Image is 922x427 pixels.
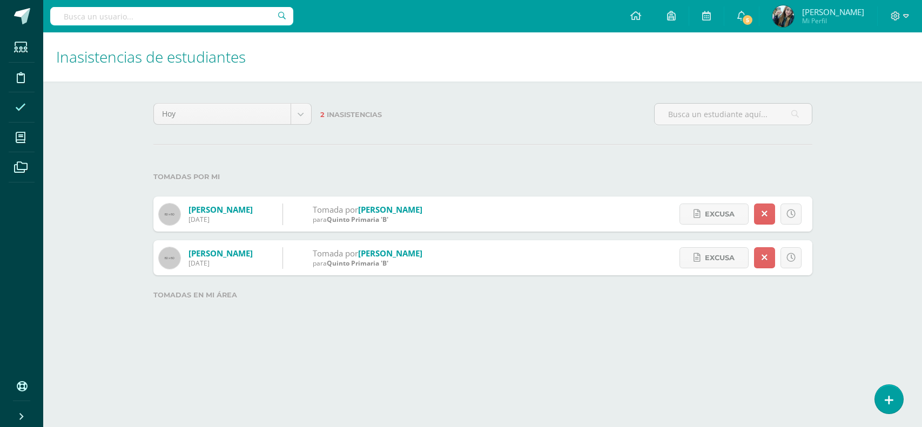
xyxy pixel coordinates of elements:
label: Tomadas en mi área [153,284,812,306]
input: Busca un usuario... [50,7,293,25]
span: 2 [320,111,325,119]
a: [PERSON_NAME] [358,204,422,215]
span: Tomada por [313,248,358,259]
img: 60x60 [159,247,180,269]
img: ab28650470f0b57cd31dd7e6cf45ec32.png [772,5,794,27]
span: Excusa [705,204,735,224]
a: [PERSON_NAME] [189,248,253,259]
a: [PERSON_NAME] [358,248,422,259]
div: para [313,259,422,268]
span: Excusa [705,248,735,268]
span: Quinto Primaria 'B' [327,215,388,224]
span: Mi Perfil [802,16,864,25]
span: 5 [742,14,753,26]
span: Tomada por [313,204,358,215]
span: Inasistencias de estudiantes [56,46,246,67]
img: 60x60 [159,204,180,225]
a: Excusa [679,204,749,225]
a: Hoy [154,104,311,124]
span: Hoy [162,104,282,124]
span: Inasistencias [327,111,382,119]
div: [DATE] [189,259,253,268]
a: Excusa [679,247,749,268]
div: [DATE] [189,215,253,224]
input: Busca un estudiante aquí... [655,104,812,125]
span: [PERSON_NAME] [802,6,864,17]
span: Quinto Primaria 'B' [327,259,388,268]
div: para [313,215,422,224]
a: [PERSON_NAME] [189,204,253,215]
label: Tomadas por mi [153,166,812,188]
